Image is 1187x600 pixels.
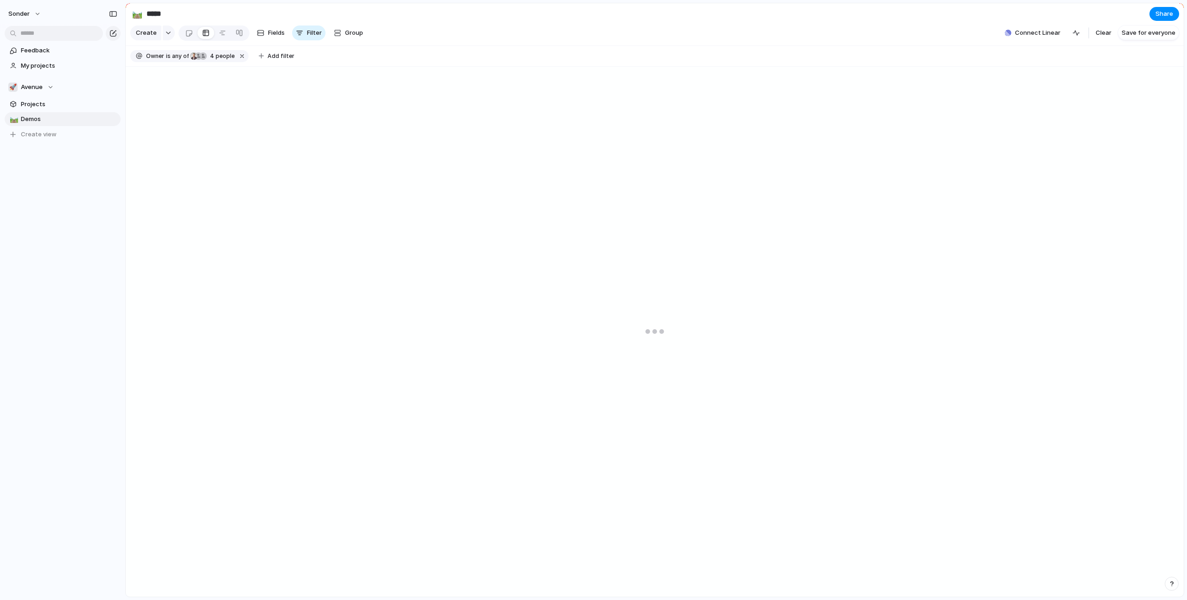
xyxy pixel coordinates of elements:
span: Group [345,28,363,38]
span: Feedback [21,46,117,55]
button: Create view [5,128,121,141]
button: Create [130,26,161,40]
span: 4 [207,52,216,59]
span: Avenue [21,83,43,92]
a: Feedback [5,44,121,57]
div: 🛤️ [132,7,142,20]
span: Create [136,28,157,38]
span: sonder [8,9,30,19]
span: Projects [21,100,117,109]
a: My projects [5,59,121,73]
button: 🛤️ [130,6,145,21]
button: Filter [292,26,325,40]
button: Group [329,26,368,40]
span: is [166,52,171,60]
button: sonder [4,6,46,21]
a: Projects [5,97,121,111]
span: Connect Linear [1015,28,1060,38]
span: any of [171,52,189,60]
span: My projects [21,61,117,70]
span: Save for everyone [1122,28,1175,38]
span: Create view [21,130,57,139]
span: Filter [307,28,322,38]
button: Connect Linear [1001,26,1064,40]
button: Add filter [253,50,300,63]
span: Add filter [268,52,294,60]
span: Fields [268,28,285,38]
button: isany of [164,51,191,61]
button: Share [1149,7,1179,21]
button: 🛤️ [8,115,18,124]
span: Demos [21,115,117,124]
span: people [207,52,235,60]
button: Fields [253,26,288,40]
div: 🛤️ [10,114,16,125]
a: 🛤️Demos [5,112,121,126]
div: 🚀 [8,83,18,92]
button: 4 people [190,51,236,61]
button: Save for everyone [1118,26,1179,40]
button: Clear [1092,26,1115,40]
span: Clear [1096,28,1111,38]
button: 🚀Avenue [5,80,121,94]
span: Share [1155,9,1173,19]
span: Owner [146,52,164,60]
